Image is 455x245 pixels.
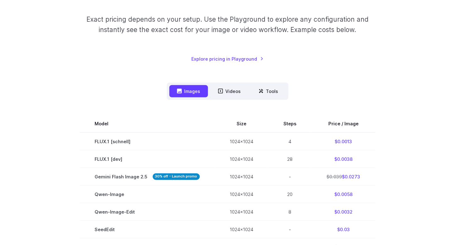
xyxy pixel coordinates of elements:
th: Price / Image [312,115,376,133]
td: Qwen-Image-Edit [80,203,215,221]
td: 1024x1024 [215,133,269,150]
button: Images [169,85,208,97]
td: $0.0058 [312,185,376,203]
td: 1024x1024 [215,221,269,238]
td: $0.0013 [312,133,376,150]
td: 1024x1024 [215,150,269,168]
span: Gemini Flash Image 2.5 [95,173,200,180]
td: $0.0032 [312,203,376,221]
td: FLUX.1 [schnell] [80,133,215,150]
button: Videos [211,85,249,97]
td: $0.0273 [312,168,376,185]
td: FLUX.1 [dev] [80,150,215,168]
td: 8 [269,203,312,221]
td: 1024x1024 [215,168,269,185]
a: Explore pricing in Playground [192,55,264,63]
td: 4 [269,133,312,150]
p: Exact pricing depends on your setup. Use the Playground to explore any configuration and instantl... [74,14,381,35]
button: Tools [251,85,286,97]
s: $0.039 [327,174,342,179]
td: Qwen-Image [80,185,215,203]
td: 20 [269,185,312,203]
th: Model [80,115,215,133]
strong: 30% off - Launch promo [153,173,200,180]
th: Steps [269,115,312,133]
td: 28 [269,150,312,168]
th: Size [215,115,269,133]
td: 1024x1024 [215,185,269,203]
td: 1024x1024 [215,203,269,221]
td: SeedEdit [80,221,215,238]
td: $0.03 [312,221,376,238]
td: $0.0038 [312,150,376,168]
td: - [269,168,312,185]
td: - [269,221,312,238]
